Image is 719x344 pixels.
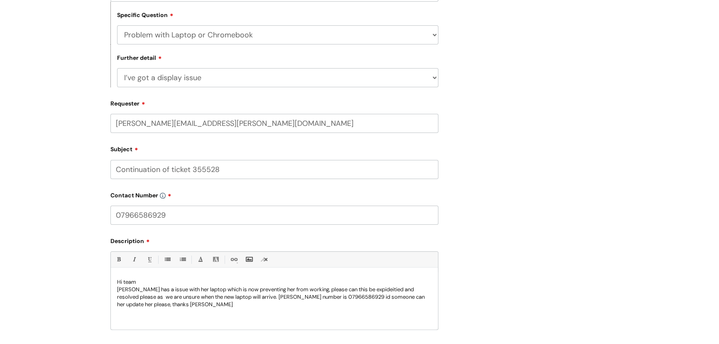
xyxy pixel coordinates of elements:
p: [PERSON_NAME] has a issue with her laptop which is now preventing her from working, please can th... [117,286,432,308]
a: Remove formatting (Ctrl-\) [259,254,269,265]
a: Insert Image... [244,254,254,265]
a: 1. Ordered List (Ctrl-Shift-8) [177,254,188,265]
p: Hi team [117,278,432,286]
label: Requester [110,97,438,107]
label: Subject [110,143,438,153]
a: • Unordered List (Ctrl-Shift-7) [162,254,172,265]
label: Further detail [117,53,162,61]
a: Italic (Ctrl-I) [129,254,139,265]
label: Specific Question [117,10,174,19]
a: Underline(Ctrl-U) [144,254,154,265]
label: Contact Number [110,189,438,199]
img: info-icon.svg [160,193,166,199]
a: Back Color [210,254,221,265]
label: Description [110,235,438,245]
a: Bold (Ctrl-B) [113,254,124,265]
a: Link [228,254,239,265]
a: Font Color [195,254,205,265]
input: Email [110,114,438,133]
